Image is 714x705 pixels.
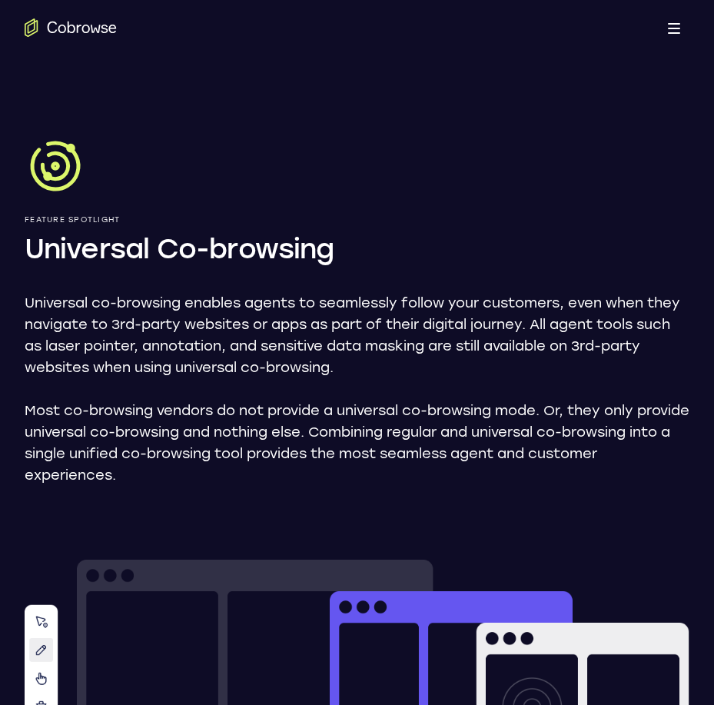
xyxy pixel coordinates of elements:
h1: Universal Co-browsing [25,231,689,268]
p: Feature Spotlight [25,215,689,224]
img: Universal Co-browsing [25,135,86,197]
a: Go to the home page [25,18,117,37]
p: Most co-browsing vendors do not provide a universal co-browsing mode. Or, they only provide unive... [25,400,689,486]
p: Universal co-browsing enables agents to seamlessly follow your customers, even when they navigate... [25,292,689,378]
